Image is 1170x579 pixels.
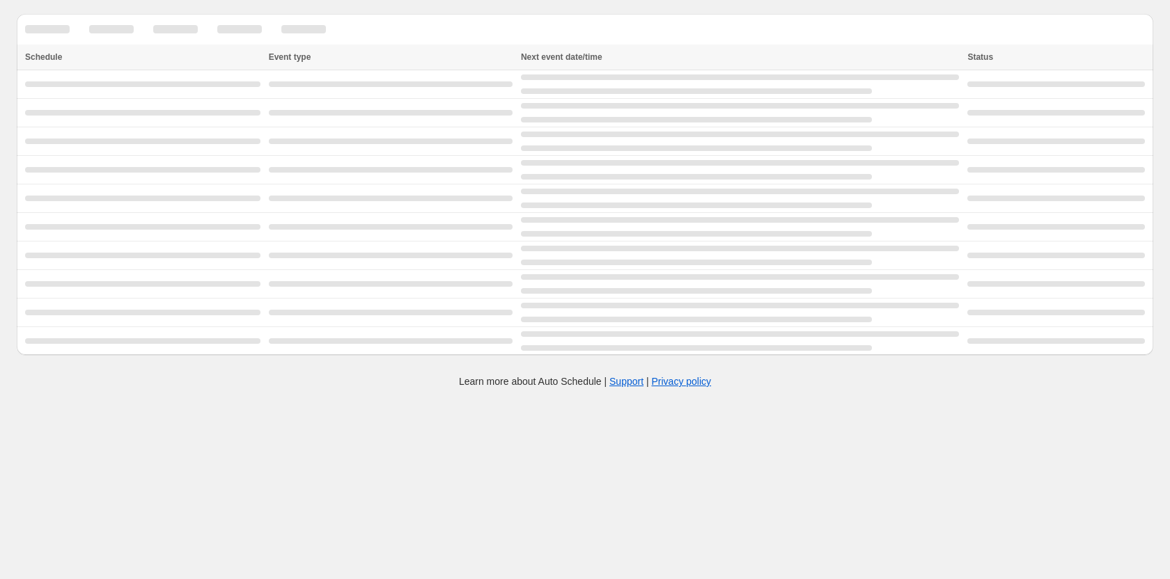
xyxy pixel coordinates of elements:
a: Support [609,376,643,387]
span: Next event date/time [521,52,602,62]
span: Status [967,52,993,62]
span: Event type [269,52,311,62]
span: Schedule [25,52,62,62]
a: Privacy policy [652,376,712,387]
p: Learn more about Auto Schedule | | [459,374,711,388]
